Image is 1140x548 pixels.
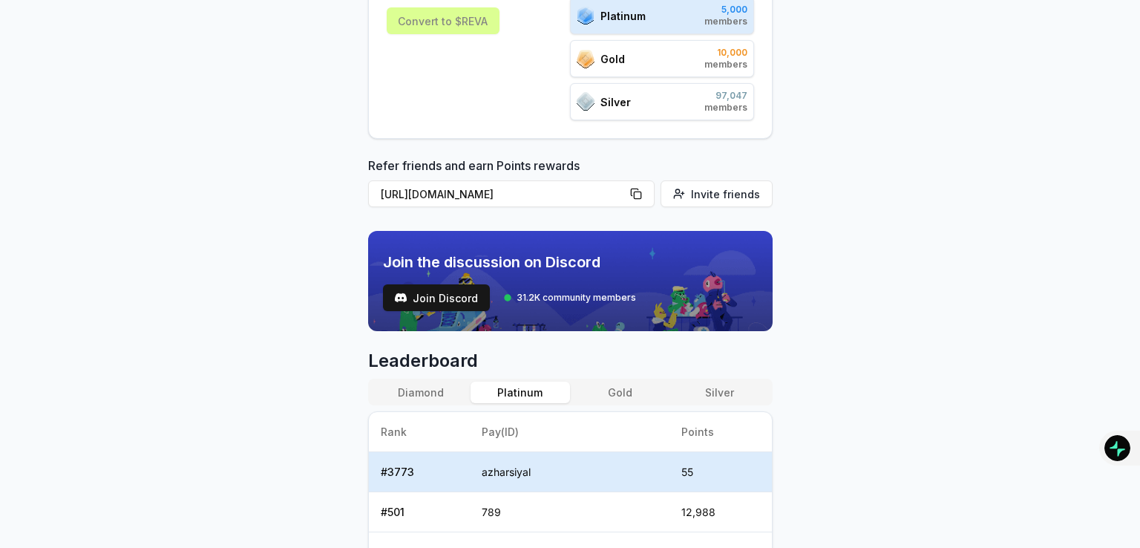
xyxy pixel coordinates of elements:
button: Diamond [371,382,471,403]
button: [URL][DOMAIN_NAME] [368,180,655,207]
span: members [704,102,747,114]
button: Join Discord [383,284,490,311]
span: Gold [600,51,625,67]
button: Silver [669,382,769,403]
img: ranks_icon [577,92,594,111]
span: 31.2K community members [517,292,636,304]
span: Join Discord [413,290,478,306]
img: test [395,292,407,304]
span: Invite friends [691,186,760,202]
div: Refer friends and earn Points rewards [368,157,773,213]
span: 5,000 [704,4,747,16]
img: ranks_icon [577,6,594,25]
span: Join the discussion on Discord [383,252,636,273]
a: testJoin Discord [383,284,490,311]
td: 55 [669,452,772,492]
img: discord_banner [368,231,773,331]
td: 789 [470,492,669,532]
span: members [704,16,747,27]
td: # 501 [369,492,470,532]
img: ranks_icon [577,50,594,68]
button: Platinum [471,382,570,403]
th: Pay(ID) [470,412,669,452]
td: 12,988 [669,492,772,532]
span: Leaderboard [368,349,773,373]
button: Invite friends [661,180,773,207]
td: azharsiyal [470,452,669,492]
span: Silver [600,94,631,110]
span: 97,047 [704,90,747,102]
span: 10,000 [704,47,747,59]
th: Points [669,412,772,452]
th: Rank [369,412,470,452]
td: # 3773 [369,452,470,492]
span: members [704,59,747,71]
span: Platinum [600,8,646,24]
button: Gold [570,382,669,403]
